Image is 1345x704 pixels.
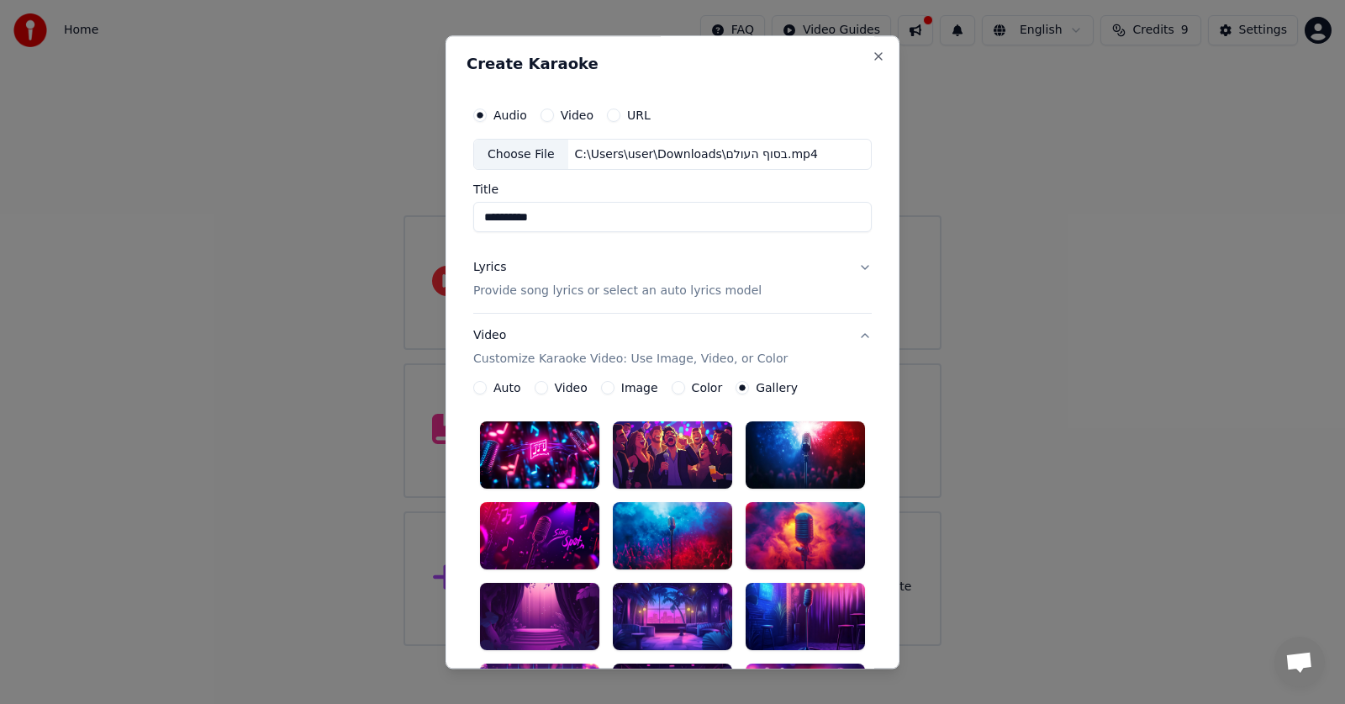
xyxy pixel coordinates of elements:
[473,352,788,368] p: Customize Karaoke Video: Use Image, Video, or Color
[555,383,588,394] label: Video
[473,246,872,314] button: LyricsProvide song lyrics or select an auto lyrics model
[756,383,798,394] label: Gallery
[493,383,521,394] label: Auto
[473,260,506,277] div: Lyrics
[473,315,872,382] button: VideoCustomize Karaoke Video: Use Image, Video, or Color
[621,383,658,394] label: Image
[627,109,651,121] label: URL
[568,146,825,163] div: C:\Users\user\Downloads\בסוף העולם.mp4
[467,56,878,71] h2: Create Karaoke
[474,140,568,170] div: Choose File
[473,184,872,196] label: Title
[692,383,723,394] label: Color
[473,283,762,300] p: Provide song lyrics or select an auto lyrics model
[493,109,527,121] label: Audio
[473,328,788,368] div: Video
[561,109,593,121] label: Video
